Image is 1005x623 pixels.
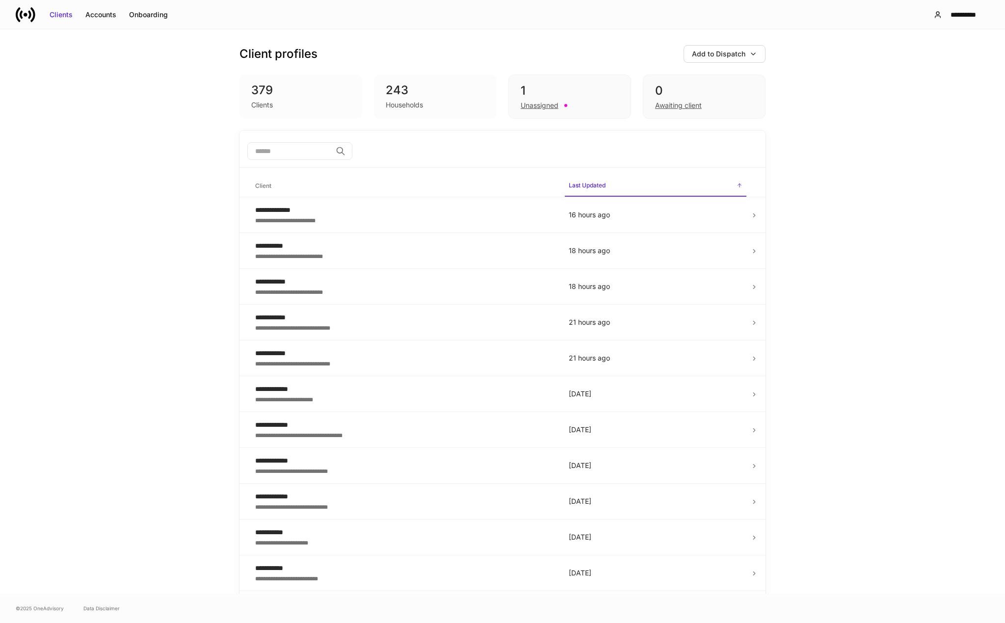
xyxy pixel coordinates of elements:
p: 21 hours ago [569,353,742,363]
p: [DATE] [569,425,742,435]
h3: Client profiles [239,46,317,62]
div: 1 [521,83,619,99]
div: Add to Dispatch [692,49,745,59]
div: 379 [251,82,350,98]
div: Awaiting client [655,101,702,110]
button: Onboarding [123,7,174,23]
div: 0 [655,83,753,99]
div: Households [386,100,423,110]
div: 1Unassigned [508,75,631,119]
span: Last Updated [565,176,746,197]
div: 0Awaiting client [643,75,766,119]
p: [DATE] [569,568,742,578]
div: Onboarding [129,10,168,20]
p: [DATE] [569,532,742,542]
span: © 2025 OneAdvisory [16,604,64,612]
button: Clients [43,7,79,23]
p: [DATE] [569,461,742,470]
p: 18 hours ago [569,246,742,256]
p: 18 hours ago [569,282,742,291]
div: 243 [386,82,485,98]
p: 21 hours ago [569,317,742,327]
button: Add to Dispatch [684,45,766,63]
span: Client [251,176,557,196]
div: Accounts [85,10,116,20]
h6: Client [255,181,271,190]
p: [DATE] [569,496,742,506]
div: Unassigned [521,101,558,110]
p: [DATE] [569,389,742,399]
div: Clients [251,100,273,110]
div: Clients [50,10,73,20]
a: Data Disclaimer [83,604,120,612]
button: Accounts [79,7,123,23]
h6: Last Updated [569,181,606,190]
p: 16 hours ago [569,210,742,220]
